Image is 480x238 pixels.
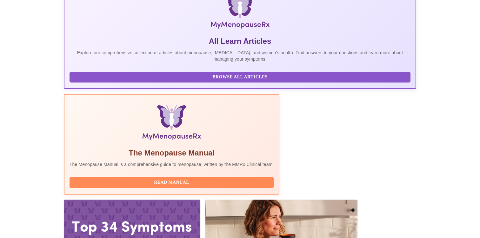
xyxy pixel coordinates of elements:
button: Browse All Articles [70,72,410,83]
h5: The Menopause Manual [70,148,274,158]
a: Browse All Articles [70,74,412,79]
a: Read Manual [70,179,276,185]
p: The Menopause Manual is a comprehensive guide to menopause, written by the MMRx Clinical team. [70,161,274,168]
img: Menopause Manual [102,105,241,143]
button: Read Manual [70,177,274,188]
p: Explore our comprehensive collection of articles about menopause, [MEDICAL_DATA], and women's hea... [70,50,410,62]
h5: All Learn Articles [70,36,410,46]
span: Browse All Articles [76,73,404,81]
span: Read Manual [76,179,268,187]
